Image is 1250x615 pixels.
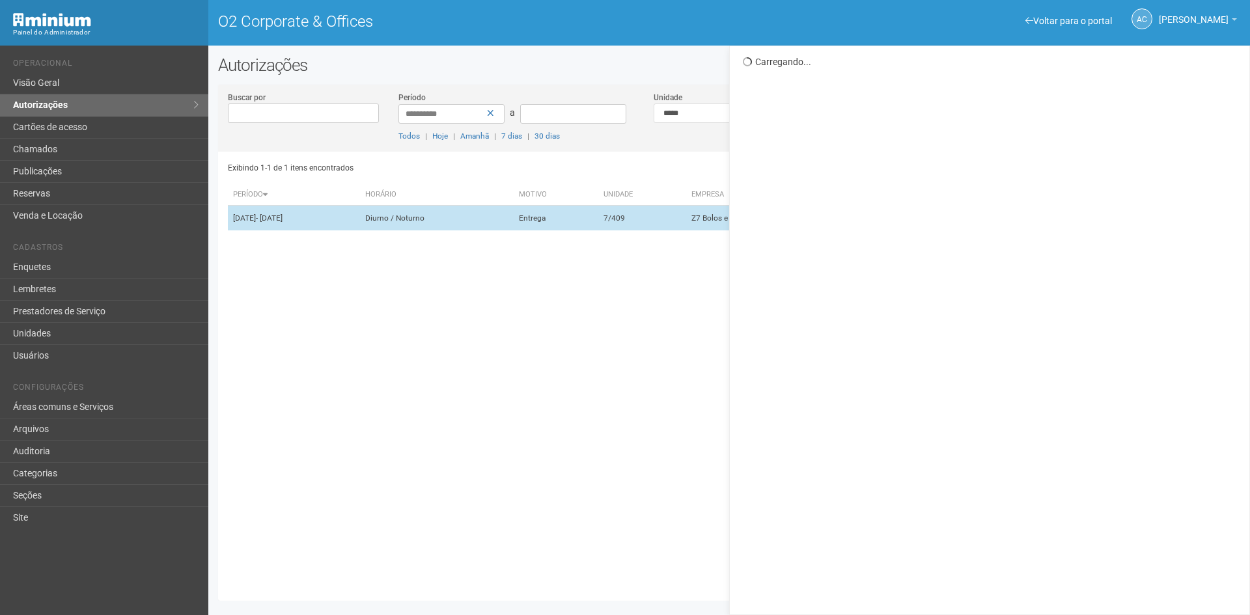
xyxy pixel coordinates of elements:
a: [PERSON_NAME] [1159,16,1237,27]
th: Motivo [514,184,598,206]
h2: Autorizações [218,55,1240,75]
span: | [494,131,496,141]
img: Minium [13,13,91,27]
span: - [DATE] [256,213,283,223]
a: Hoje [432,131,448,141]
li: Cadastros [13,243,199,256]
a: Amanhã [460,131,489,141]
th: Horário [360,184,514,206]
label: Buscar por [228,92,266,103]
span: | [453,131,455,141]
td: Diurno / Noturno [360,206,514,231]
a: Todos [398,131,420,141]
a: 7 dias [501,131,522,141]
a: 30 dias [535,131,560,141]
li: Operacional [13,59,199,72]
td: Entrega [514,206,598,231]
th: Empresa [686,184,897,206]
td: Z7 Bolos e Bem Casados [686,206,897,231]
div: Painel do Administrador [13,27,199,38]
span: | [527,131,529,141]
a: AC [1132,8,1152,29]
th: Período [228,184,360,206]
a: Voltar para o portal [1025,16,1112,26]
td: 7/409 [598,206,686,231]
th: Unidade [598,184,686,206]
label: Unidade [654,92,682,103]
span: Ana Carla de Carvalho Silva [1159,2,1229,25]
h1: O2 Corporate & Offices [218,13,719,30]
span: a [510,107,515,118]
span: | [425,131,427,141]
label: Período [398,92,426,103]
div: Exibindo 1-1 de 1 itens encontrados [228,158,726,178]
li: Configurações [13,383,199,396]
div: Carregando... [743,56,1240,68]
td: [DATE] [228,206,360,231]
